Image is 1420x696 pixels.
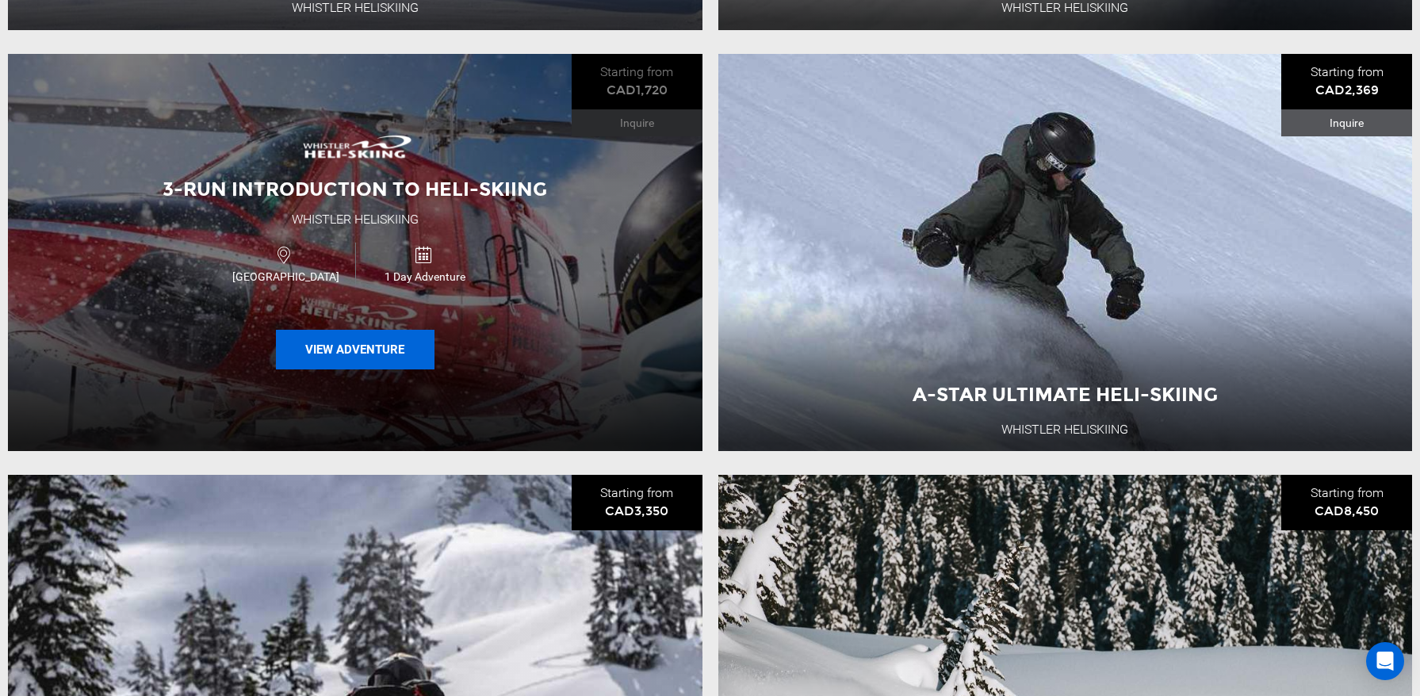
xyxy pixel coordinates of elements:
[276,330,434,369] button: View Adventure
[292,211,419,229] div: Whistler Heliskiing
[356,269,494,285] span: 1 Day Adventure
[163,178,547,201] span: 3-Run Introduction to Heli-Skiing
[216,269,355,285] span: [GEOGRAPHIC_DATA]
[292,124,419,168] img: images
[1366,642,1404,680] div: Open Intercom Messenger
